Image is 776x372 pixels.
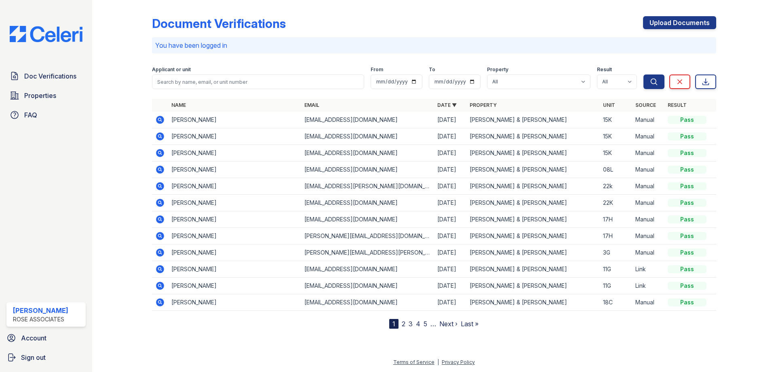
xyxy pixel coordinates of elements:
td: Link [632,278,664,294]
td: Manual [632,178,664,195]
td: [EMAIL_ADDRESS][DOMAIN_NAME] [301,294,434,311]
span: Account [21,333,46,343]
a: 4 [416,320,420,328]
td: [EMAIL_ADDRESS][DOMAIN_NAME] [301,195,434,211]
a: 3 [409,320,413,328]
td: [PERSON_NAME] & [PERSON_NAME] [466,278,599,294]
td: [PERSON_NAME] & [PERSON_NAME] [466,162,599,178]
a: 2 [402,320,405,328]
div: Pass [668,265,706,273]
td: 08L [600,162,632,178]
span: FAQ [24,110,37,120]
div: Pass [668,182,706,190]
span: … [430,319,436,329]
label: To [429,66,435,73]
a: Upload Documents [643,16,716,29]
a: Last » [461,320,479,328]
label: From [371,66,383,73]
div: Pass [668,249,706,257]
a: Doc Verifications [6,68,86,84]
a: 5 [424,320,427,328]
td: [DATE] [434,244,466,261]
td: 15K [600,112,632,128]
td: [PERSON_NAME][EMAIL_ADDRESS][DOMAIN_NAME] [301,228,434,244]
a: Privacy Policy [442,359,475,365]
td: Manual [632,228,664,244]
label: Property [487,66,508,73]
td: [PERSON_NAME] [168,195,301,211]
div: Rose Associates [13,315,68,323]
td: [PERSON_NAME] & [PERSON_NAME] [466,244,599,261]
td: [PERSON_NAME] & [PERSON_NAME] [466,128,599,145]
td: Manual [632,128,664,145]
div: Document Verifications [152,16,286,31]
td: [DATE] [434,128,466,145]
td: Manual [632,294,664,311]
div: Pass [668,166,706,174]
td: 17H [600,211,632,228]
a: Email [304,102,319,108]
td: [DATE] [434,228,466,244]
label: Result [597,66,612,73]
td: [PERSON_NAME] & [PERSON_NAME] [466,294,599,311]
td: Manual [632,145,664,162]
td: [PERSON_NAME][EMAIL_ADDRESS][PERSON_NAME][DOMAIN_NAME] [301,244,434,261]
td: Manual [632,244,664,261]
td: [DATE] [434,112,466,128]
td: [DATE] [434,178,466,195]
td: [DATE] [434,278,466,294]
td: Manual [632,162,664,178]
a: Name [171,102,186,108]
td: [PERSON_NAME] & [PERSON_NAME] [466,211,599,228]
td: [PERSON_NAME] [168,211,301,228]
td: [DATE] [434,211,466,228]
a: Unit [603,102,615,108]
div: 1 [389,319,399,329]
a: Property [470,102,497,108]
td: 22k [600,178,632,195]
a: Next › [439,320,458,328]
span: Properties [24,91,56,100]
div: Pass [668,282,706,290]
td: [PERSON_NAME] & [PERSON_NAME] [466,112,599,128]
a: Terms of Service [393,359,434,365]
td: Manual [632,112,664,128]
td: [EMAIL_ADDRESS][DOMAIN_NAME] [301,162,434,178]
td: [PERSON_NAME] [168,145,301,162]
td: [PERSON_NAME] [168,112,301,128]
div: Pass [668,298,706,306]
td: [EMAIL_ADDRESS][DOMAIN_NAME] [301,128,434,145]
div: Pass [668,232,706,240]
td: [PERSON_NAME] & [PERSON_NAME] [466,178,599,195]
td: [EMAIL_ADDRESS][PERSON_NAME][DOMAIN_NAME] [301,178,434,195]
td: 11G [600,261,632,278]
input: Search by name, email, or unit number [152,74,364,89]
label: Applicant or unit [152,66,191,73]
td: Manual [632,211,664,228]
span: Sign out [21,353,46,362]
a: Sign out [3,349,89,366]
div: | [437,359,439,365]
td: [PERSON_NAME] [168,178,301,195]
td: [PERSON_NAME] [168,261,301,278]
a: FAQ [6,107,86,123]
td: [PERSON_NAME] & [PERSON_NAME] [466,195,599,211]
td: 3G [600,244,632,261]
div: Pass [668,215,706,223]
td: [EMAIL_ADDRESS][DOMAIN_NAME] [301,261,434,278]
td: 15K [600,128,632,145]
td: Manual [632,195,664,211]
td: [EMAIL_ADDRESS][DOMAIN_NAME] [301,112,434,128]
td: [DATE] [434,145,466,162]
td: [EMAIL_ADDRESS][DOMAIN_NAME] [301,145,434,162]
td: [PERSON_NAME] [168,128,301,145]
a: Properties [6,87,86,104]
img: CE_Logo_Blue-a8612792a0a2168367f1c8372b55b34899dd931a85d93a1a3d3e32e68fde9ad4.png [3,26,89,42]
td: [DATE] [434,261,466,278]
td: [PERSON_NAME] [168,294,301,311]
td: [PERSON_NAME] & [PERSON_NAME] [466,228,599,244]
td: 15K [600,145,632,162]
td: [EMAIL_ADDRESS][DOMAIN_NAME] [301,211,434,228]
td: 17H [600,228,632,244]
